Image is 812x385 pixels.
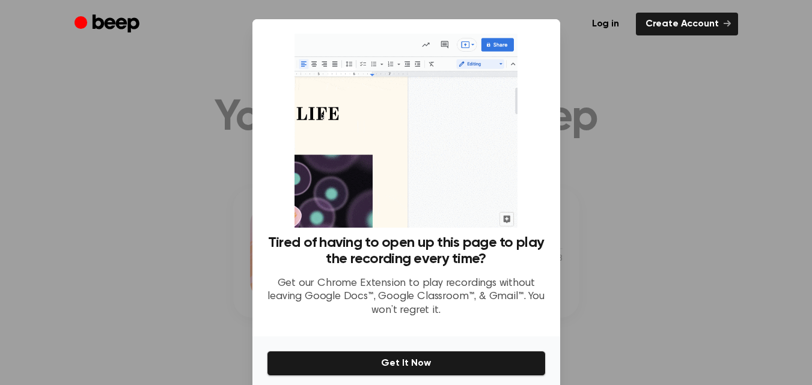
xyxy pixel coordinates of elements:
button: Get It Now [267,351,546,376]
h3: Tired of having to open up this page to play the recording every time? [267,235,546,267]
img: Beep extension in action [295,34,517,228]
a: Log in [582,13,629,35]
p: Get our Chrome Extension to play recordings without leaving Google Docs™, Google Classroom™, & Gm... [267,277,546,318]
a: Create Account [636,13,738,35]
a: Beep [75,13,142,36]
